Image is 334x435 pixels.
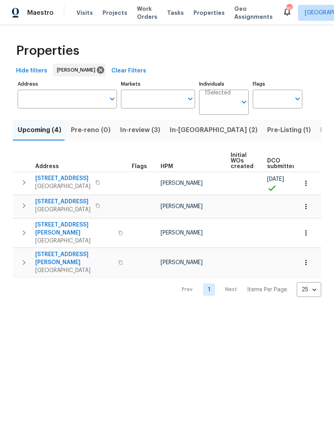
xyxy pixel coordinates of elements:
[76,9,93,17] span: Visits
[35,182,91,190] span: [GEOGRAPHIC_DATA]
[16,66,47,76] span: Hide filters
[267,124,311,136] span: Pre-Listing (1)
[27,9,54,17] span: Maestro
[185,93,196,104] button: Open
[161,180,203,186] span: [PERSON_NAME]
[267,176,284,182] span: [DATE]
[161,204,203,209] span: [PERSON_NAME]
[120,124,160,136] span: In-review (3)
[57,66,99,74] span: [PERSON_NAME]
[35,206,91,214] span: [GEOGRAPHIC_DATA]
[103,9,127,17] span: Projects
[174,282,321,297] nav: Pagination Navigation
[35,174,91,182] span: [STREET_ADDRESS]
[161,164,173,169] span: HPM
[247,286,287,294] p: Items Per Page
[193,9,225,17] span: Properties
[71,124,111,136] span: Pre-reno (0)
[13,64,50,78] button: Hide filters
[16,47,79,55] span: Properties
[35,221,113,237] span: [STREET_ADDRESS][PERSON_NAME]
[35,164,59,169] span: Address
[253,82,302,86] label: Flags
[108,64,149,78] button: Clear Filters
[161,260,203,265] span: [PERSON_NAME]
[121,82,195,86] label: Markets
[292,93,303,104] button: Open
[132,164,147,169] span: Flags
[111,66,146,76] span: Clear Filters
[35,267,113,275] span: [GEOGRAPHIC_DATA]
[199,82,249,86] label: Individuals
[107,93,118,104] button: Open
[238,96,249,108] button: Open
[286,5,292,13] div: 85
[170,124,258,136] span: In-[GEOGRAPHIC_DATA] (2)
[167,10,184,16] span: Tasks
[35,198,91,206] span: [STREET_ADDRESS]
[203,283,215,296] a: Goto page 1
[234,5,273,21] span: Geo Assignments
[161,230,203,236] span: [PERSON_NAME]
[231,152,254,169] span: Initial WOs created
[18,82,117,86] label: Address
[18,124,61,136] span: Upcoming (4)
[137,5,157,21] span: Work Orders
[205,90,231,96] span: 1 Selected
[35,251,113,267] span: [STREET_ADDRESS][PERSON_NAME]
[267,158,296,169] span: DCO submitted
[53,64,106,76] div: [PERSON_NAME]
[297,279,321,300] div: 25
[35,237,113,245] span: [GEOGRAPHIC_DATA]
